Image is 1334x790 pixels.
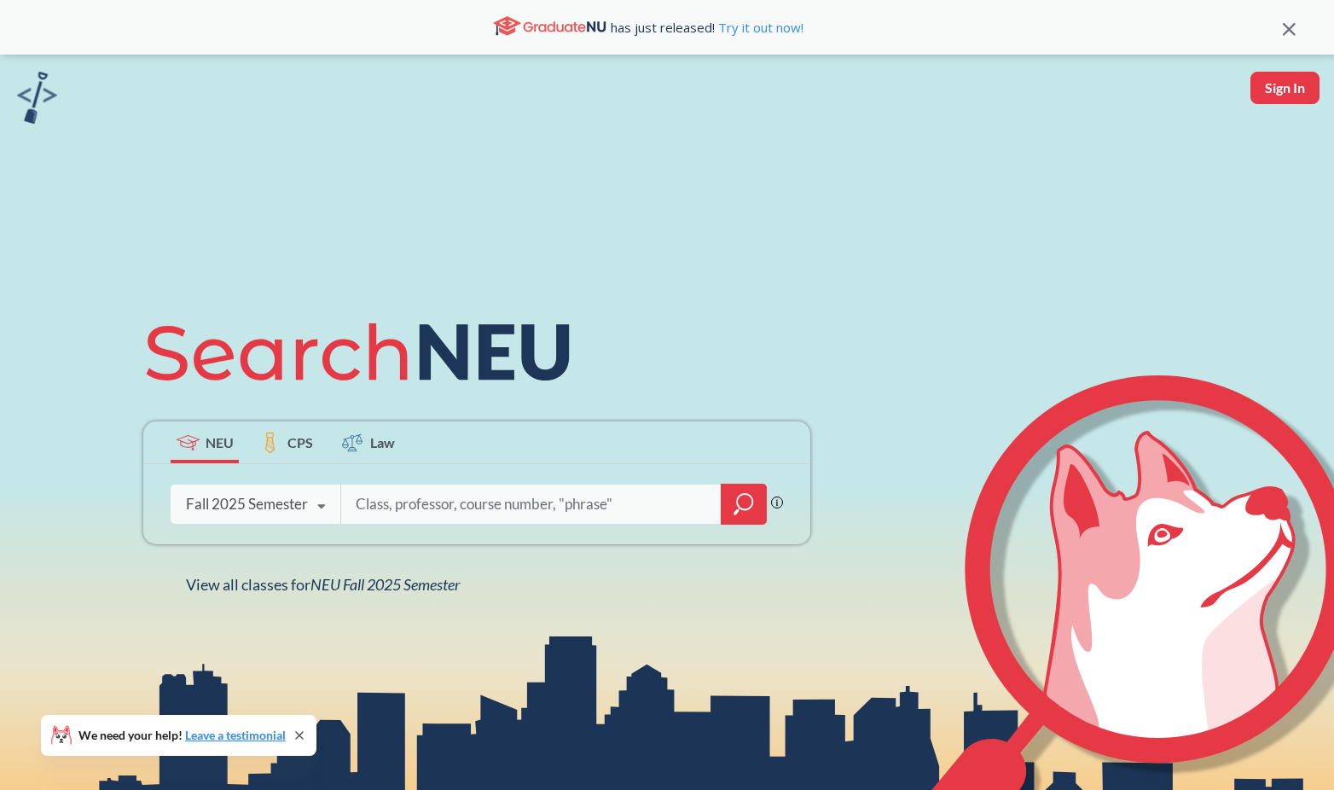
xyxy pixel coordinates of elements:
a: sandbox logo [17,72,57,129]
a: Try it out now! [715,19,803,36]
a: Leave a testimonial [185,728,286,742]
span: Law [370,433,395,452]
img: sandbox logo [17,72,57,124]
div: magnifying glass [721,484,767,525]
span: View all classes for [186,575,460,594]
span: NEU Fall 2025 Semester [310,575,460,594]
span: NEU [206,433,234,452]
input: Class, professor, course number, "phrase" [354,486,709,522]
span: has just released! [611,18,803,37]
svg: magnifying glass [734,492,754,516]
span: CPS [287,433,313,452]
span: We need your help! [78,729,286,741]
button: Sign In [1250,72,1319,104]
div: Fall 2025 Semester [186,495,308,514]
